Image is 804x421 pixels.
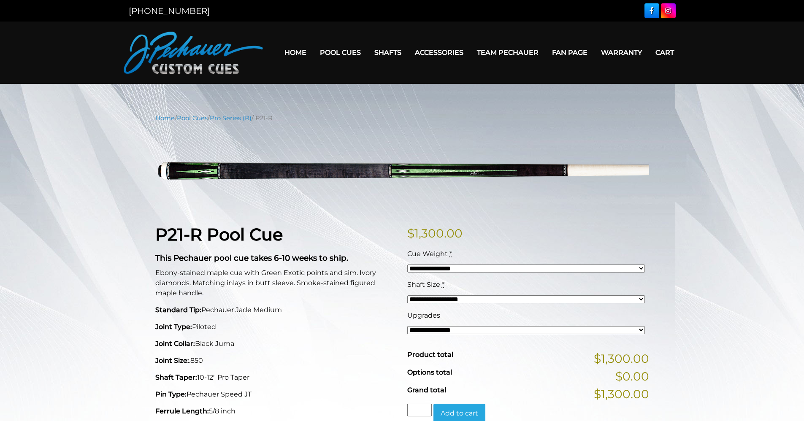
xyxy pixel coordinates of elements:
[155,356,189,364] strong: Joint Size:
[155,113,649,123] nav: Breadcrumb
[594,385,649,403] span: $1,300.00
[155,372,397,383] p: 10-12" Pro Taper
[407,368,452,376] span: Options total
[155,390,187,398] strong: Pin Type:
[278,42,313,63] a: Home
[649,42,681,63] a: Cart
[155,339,397,349] p: Black Juma
[449,250,452,258] abbr: required
[210,114,252,122] a: Pro Series (R)
[407,311,440,319] span: Upgrades
[155,224,283,245] strong: P21-R Pool Cue
[129,6,210,16] a: [PHONE_NUMBER]
[594,42,649,63] a: Warranty
[408,42,470,63] a: Accessories
[155,406,397,416] p: 5/8 inch
[313,42,368,63] a: Pool Cues
[615,367,649,385] span: $0.00
[407,281,440,289] span: Shaft Size
[442,281,444,289] abbr: required
[545,42,594,63] a: Fan Page
[155,389,397,399] p: Pechauer Speed JT
[594,350,649,367] span: $1,300.00
[407,351,453,359] span: Product total
[155,407,209,415] strong: Ferrule Length:
[155,253,348,263] strong: This Pechauer pool cue takes 6-10 weeks to ship.
[368,42,408,63] a: Shafts
[155,306,201,314] strong: Standard Tip:
[155,323,192,331] strong: Joint Type:
[155,129,649,211] img: P21-R.png
[155,114,175,122] a: Home
[177,114,208,122] a: Pool Cues
[124,32,263,74] img: Pechauer Custom Cues
[155,340,195,348] strong: Joint Collar:
[470,42,545,63] a: Team Pechauer
[407,386,446,394] span: Grand total
[407,250,448,258] span: Cue Weight
[407,404,432,416] input: Product quantity
[407,226,414,240] span: $
[407,226,463,240] bdi: 1,300.00
[155,322,397,332] p: Piloted
[155,268,397,298] p: Ebony-stained maple cue with Green Exotic points and sim. Ivory diamonds. Matching inlays in butt...
[155,373,197,381] strong: Shaft Taper:
[155,305,397,315] p: Pechauer Jade Medium
[155,356,397,366] p: .850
